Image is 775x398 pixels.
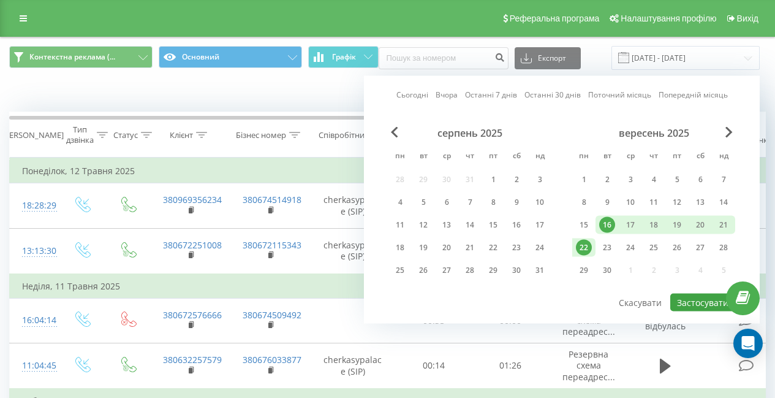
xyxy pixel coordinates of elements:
[528,239,551,257] div: нд 24 серп 2025 р.
[435,239,458,257] div: ср 20 серп 2025 р.
[716,217,732,233] div: 21
[439,217,455,233] div: 13
[243,309,301,321] a: 380674509492
[532,194,548,210] div: 10
[412,239,435,257] div: вт 19 серп 2025 р.
[665,239,689,257] div: пт 26 вер 2025 р.
[659,89,728,101] a: Попередній місяць
[595,193,619,212] div: вт 9 вер 2025 р.
[508,262,524,278] div: 30
[113,130,138,140] div: Статус
[505,170,528,189] div: сб 2 серп 2025 р.
[712,193,735,212] div: нд 14 вер 2025 р.
[458,193,482,212] div: чт 7 серп 2025 р.
[170,130,193,140] div: Клієнт
[670,294,735,312] button: Застосувати
[22,194,47,218] div: 18:28:29
[388,261,412,280] div: пн 25 серп 2025 р.
[619,239,642,257] div: ср 24 вер 2025 р.
[588,89,651,101] a: Поточний місяць
[396,343,472,389] td: 00:14
[622,240,638,256] div: 24
[572,193,595,212] div: пн 8 вер 2025 р.
[716,172,732,188] div: 7
[646,194,662,210] div: 11
[435,261,458,280] div: ср 27 серп 2025 р.
[396,89,428,101] a: Сьогодні
[712,170,735,189] div: нд 7 вер 2025 р.
[531,148,549,166] abbr: неділя
[622,172,638,188] div: 3
[508,240,524,256] div: 23
[462,240,478,256] div: 21
[622,194,638,210] div: 10
[642,170,665,189] div: чт 4 вер 2025 р.
[716,194,732,210] div: 14
[485,240,501,256] div: 22
[689,216,712,234] div: сб 20 вер 2025 р.
[437,148,456,166] abbr: середа
[646,217,662,233] div: 18
[619,193,642,212] div: ср 10 вер 2025 р.
[415,262,431,278] div: 26
[435,193,458,212] div: ср 6 серп 2025 р.
[388,127,551,139] div: серпень 2025
[528,216,551,234] div: нд 17 серп 2025 р.
[29,52,115,62] span: Контекстна реклама (...
[532,262,548,278] div: 31
[462,194,478,210] div: 7
[485,262,501,278] div: 29
[22,308,47,332] div: 16:04:14
[612,294,668,312] button: Скасувати
[595,261,619,280] div: вт 30 вер 2025 р.
[692,172,708,188] div: 6
[415,240,431,256] div: 19
[505,261,528,280] div: сб 30 серп 2025 р.
[22,354,47,378] div: 11:04:45
[692,194,708,210] div: 13
[462,217,478,233] div: 14
[510,13,600,23] span: Реферальна програма
[689,239,712,257] div: сб 27 вер 2025 р.
[412,261,435,280] div: вт 26 серп 2025 р.
[576,240,592,256] div: 22
[439,194,455,210] div: 6
[163,309,222,321] a: 380672576666
[243,194,301,205] a: 380674514918
[439,262,455,278] div: 27
[482,239,505,257] div: пт 22 серп 2025 р.
[412,193,435,212] div: вт 5 серп 2025 р.
[435,216,458,234] div: ср 13 серп 2025 р.
[599,240,615,256] div: 23
[642,239,665,257] div: чт 25 вер 2025 р.
[669,194,685,210] div: 12
[733,329,763,358] div: Open Intercom Messenger
[482,170,505,189] div: пт 1 серп 2025 р.
[9,46,153,68] button: Контекстна реклама (...
[595,239,619,257] div: вт 23 вер 2025 р.
[485,217,501,233] div: 15
[66,124,94,145] div: Тип дзвінка
[665,216,689,234] div: пт 19 вер 2025 р.
[572,216,595,234] div: пн 15 вер 2025 р.
[515,47,581,69] button: Експорт
[572,261,595,280] div: пн 29 вер 2025 р.
[458,239,482,257] div: чт 21 серп 2025 р.
[641,309,689,332] span: Розмова не відбулась
[599,172,615,188] div: 2
[485,172,501,188] div: 1
[737,13,758,23] span: Вихід
[310,183,396,229] td: cherkasypalace (SIP)
[392,240,408,256] div: 18
[392,194,408,210] div: 4
[412,216,435,234] div: вт 12 серп 2025 р.
[391,127,398,138] span: Previous Month
[572,127,735,139] div: вересень 2025
[388,216,412,234] div: пн 11 серп 2025 р.
[332,53,356,61] span: Графік
[576,172,592,188] div: 1
[379,47,508,69] input: Пошук за номером
[725,127,733,138] span: Next Month
[163,239,222,251] a: 380672251008
[572,239,595,257] div: пн 22 вер 2025 р.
